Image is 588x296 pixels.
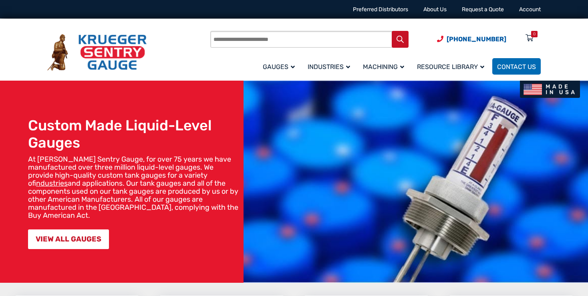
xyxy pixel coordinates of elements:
[308,63,350,71] span: Industries
[263,63,295,71] span: Gauges
[492,58,541,75] a: Contact Us
[519,6,541,13] a: Account
[28,117,240,151] h1: Custom Made Liquid-Level Gauges
[258,57,303,76] a: Gauges
[244,81,588,283] img: bg_hero_bannerksentry
[462,6,504,13] a: Request a Quote
[353,6,408,13] a: Preferred Distributors
[28,155,240,219] p: At [PERSON_NAME] Sentry Gauge, for over 75 years we have manufactured over three million liquid-l...
[417,63,484,71] span: Resource Library
[447,35,506,43] span: [PHONE_NUMBER]
[423,6,447,13] a: About Us
[520,81,580,98] img: Made In USA
[412,57,492,76] a: Resource Library
[437,34,506,44] a: Phone Number (920) 434-8860
[28,229,109,249] a: VIEW ALL GAUGES
[303,57,358,76] a: Industries
[497,63,536,71] span: Contact Us
[47,34,147,71] img: Krueger Sentry Gauge
[358,57,412,76] a: Machining
[363,63,404,71] span: Machining
[36,179,68,188] a: industries
[533,31,536,37] div: 0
